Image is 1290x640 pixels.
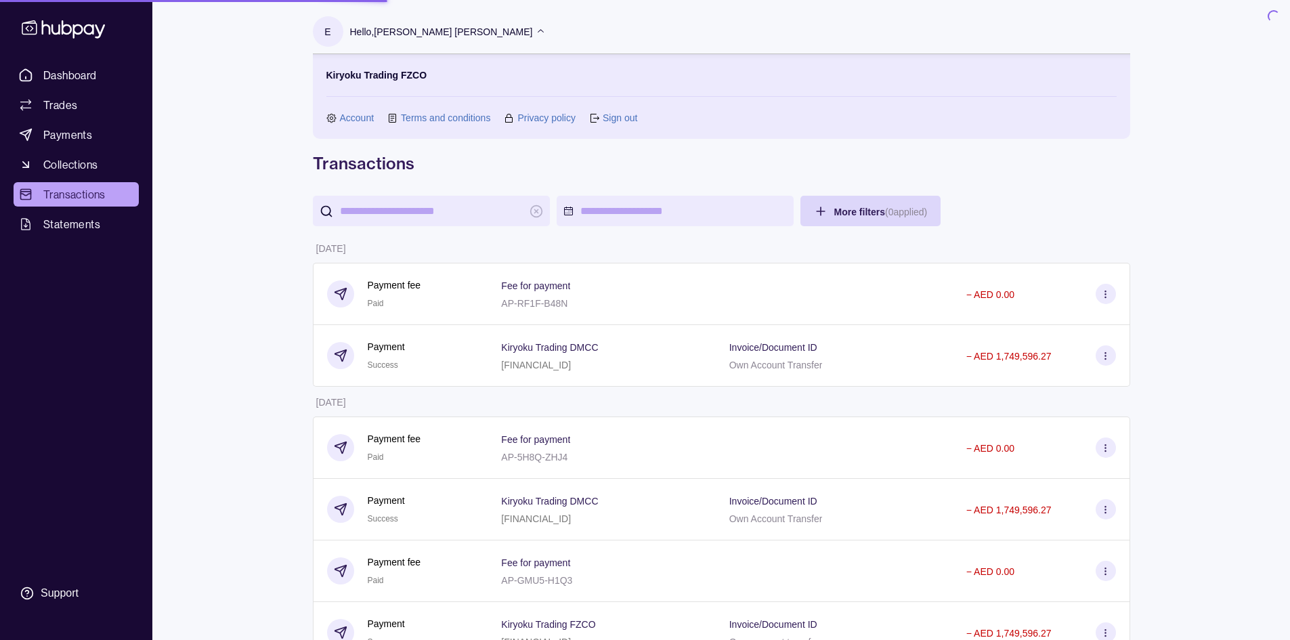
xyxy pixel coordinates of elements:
[966,566,1014,577] p: − AED 0.00
[401,110,490,125] a: Terms and conditions
[43,156,98,173] span: Collections
[368,278,421,293] p: Payment fee
[368,339,405,354] p: Payment
[966,289,1014,300] p: − AED 0.00
[501,619,595,630] p: Kiryoku Trading FZCO
[43,186,106,202] span: Transactions
[368,493,405,508] p: Payment
[885,207,927,217] p: ( 0 applied)
[43,216,100,232] span: Statements
[368,514,398,524] span: Success
[501,434,570,445] p: Fee for payment
[501,360,571,370] p: [FINANCIAL_ID]
[14,93,139,117] a: Trades
[729,496,817,507] p: Invoice/Document ID
[43,127,92,143] span: Payments
[43,97,77,113] span: Trades
[368,555,421,570] p: Payment fee
[14,123,139,147] a: Payments
[14,182,139,207] a: Transactions
[368,299,384,308] span: Paid
[41,586,79,601] div: Support
[603,110,637,125] a: Sign out
[14,212,139,236] a: Statements
[966,443,1014,454] p: − AED 0.00
[501,557,570,568] p: Fee for payment
[501,513,571,524] p: [FINANCIAL_ID]
[324,24,330,39] p: E
[368,616,405,631] p: Payment
[800,196,941,226] button: More filters(0applied)
[14,152,139,177] a: Collections
[966,628,1052,639] p: − AED 1,749,596.27
[501,452,567,463] p: AP-5H8Q-ZHJ4
[729,342,817,353] p: Invoice/Document ID
[729,513,823,524] p: Own Account Transfer
[368,576,384,585] span: Paid
[340,196,523,226] input: search
[14,579,139,607] a: Support
[368,431,421,446] p: Payment fee
[501,342,598,353] p: Kiryoku Trading DMCC
[966,505,1052,515] p: − AED 1,749,596.27
[501,280,570,291] p: Fee for payment
[368,452,384,462] span: Paid
[501,298,567,309] p: AP-RF1F-B48N
[350,24,533,39] p: Hello, [PERSON_NAME] [PERSON_NAME]
[834,207,928,217] span: More filters
[313,152,1130,174] h1: Transactions
[368,360,398,370] span: Success
[316,243,346,254] p: [DATE]
[340,110,374,125] a: Account
[43,67,97,83] span: Dashboard
[316,397,346,408] p: [DATE]
[501,575,572,586] p: AP-GMU5-H1Q3
[966,351,1052,362] p: − AED 1,749,596.27
[729,619,817,630] p: Invoice/Document ID
[326,68,427,83] p: Kiryoku Trading FZCO
[729,360,823,370] p: Own Account Transfer
[517,110,576,125] a: Privacy policy
[14,63,139,87] a: Dashboard
[501,496,598,507] p: Kiryoku Trading DMCC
